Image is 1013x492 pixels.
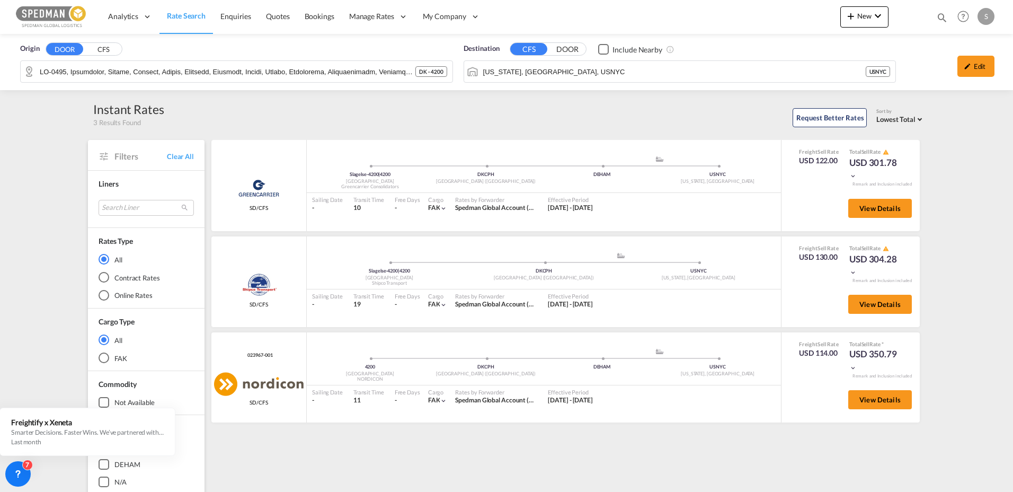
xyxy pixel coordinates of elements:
[395,204,397,213] div: -
[21,61,452,82] md-input-container: DK-4200, Antvorskov, Årslev, Bildsoe, Bjærup, Blæsinge, Boestrup, Bromme, Brorup, Dævidsroed, Dro...
[464,61,896,82] md-input-container: New York, NY, USNYC
[548,196,593,204] div: Effective Period
[882,244,889,252] button: icon-alert
[312,388,343,396] div: Sailing Date
[817,245,827,251] span: Sell
[312,376,428,383] div: NORDICON
[548,204,593,213] div: 01 Aug 2025 - 31 Aug 2025
[859,300,901,309] span: View Details
[419,68,443,75] span: DK - 4200
[395,396,397,405] div: -
[250,301,268,308] span: SD/CFS
[99,254,194,265] md-radio-button: All
[312,196,343,204] div: Sailing Date
[108,11,138,22] span: Analytics
[978,8,994,25] div: S
[93,101,164,118] div: Instant Rates
[799,252,839,262] div: USD 130.00
[167,11,206,20] span: Rate Search
[250,399,268,406] span: SD/CFS
[544,171,660,178] div: DEHAM
[876,108,925,115] div: Sort by
[312,178,428,185] div: [GEOGRAPHIC_DATA]
[876,115,916,124] span: Lowest Total
[305,12,334,21] span: Bookings
[114,460,140,469] div: DEHAM
[353,396,384,405] div: 11
[99,477,194,487] md-checkbox: N/A
[365,364,376,370] span: 4200
[881,341,884,347] span: Subject to Remarks
[848,295,912,314] button: View Details
[214,372,304,396] img: NORDICON
[99,179,118,188] span: Liners
[793,108,867,127] button: Request Better Rates
[467,268,621,275] div: DKCPH
[16,5,87,29] img: c12ca350ff1b11efb6b291369744d907.png
[954,7,978,27] div: Help
[428,292,448,300] div: Cargo
[849,340,902,348] div: Total Rate
[114,151,167,162] span: Filters
[817,341,827,347] span: Sell
[849,148,902,156] div: Total Rate
[799,155,839,166] div: USD 122.00
[455,204,570,212] span: Spedman Global Account (Main Account)
[861,341,870,347] span: Sell
[883,245,889,252] md-icon: icon-alert
[660,364,776,371] div: USNYC
[467,275,621,282] div: [GEOGRAPHIC_DATA] ([GEOGRAPHIC_DATA])
[395,196,420,204] div: Free Days
[440,205,447,212] md-icon: icon-chevron-down
[859,396,901,404] span: View Details
[20,43,39,54] span: Origin
[653,349,666,354] md-icon: assets/icons/custom/ship-fill.svg
[883,149,889,155] md-icon: icon-alert
[350,171,380,177] span: Slagelse-4200
[46,43,83,55] button: DOOR
[548,300,593,308] span: [DATE] - [DATE]
[848,390,912,409] button: View Details
[250,204,268,212] span: SD/CFS
[312,204,343,213] div: -
[85,43,122,56] button: CFS
[621,268,776,275] div: USNYC
[99,290,194,301] md-radio-button: Online Rates
[660,178,776,185] div: [US_STATE], [GEOGRAPHIC_DATA]
[845,12,884,20] span: New
[440,397,447,405] md-icon: icon-chevron-down
[395,292,420,300] div: Free Days
[312,371,428,377] div: [GEOGRAPHIC_DATA]
[455,292,537,300] div: Rates by Forwarder
[353,300,384,309] div: 19
[428,388,448,396] div: Cargo
[312,300,343,309] div: -
[464,43,500,54] span: Destination
[455,388,537,396] div: Rates by Forwarder
[849,244,902,253] div: Total Rate
[660,371,776,377] div: [US_STATE], [GEOGRAPHIC_DATA]
[845,181,920,187] div: Remark and Inclusion included
[40,64,415,80] input: Search by Door
[957,56,994,77] div: icon-pencilEdit
[849,348,902,373] div: USD 350.79
[621,275,776,282] div: [US_STATE], [GEOGRAPHIC_DATA]
[455,196,537,204] div: Rates by Forwarder
[220,12,251,21] span: Enquiries
[266,12,289,21] span: Quotes
[99,335,194,345] md-radio-button: All
[799,348,839,358] div: USD 114.00
[245,352,272,359] span: 023967-001
[845,373,920,379] div: Remark and Inclusion included
[882,148,889,156] button: icon-alert
[428,178,544,185] div: [GEOGRAPHIC_DATA] ([GEOGRAPHIC_DATA])
[99,236,133,247] div: Rates Type
[455,204,537,213] div: Spedman Global Account (Main Account)
[428,300,440,308] span: FAK
[398,268,399,274] span: |
[312,275,467,282] div: [GEOGRAPHIC_DATA]
[428,196,448,204] div: Cargo
[849,269,857,276] md-icon: icon-chevron-down
[849,172,857,180] md-icon: icon-chevron-down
